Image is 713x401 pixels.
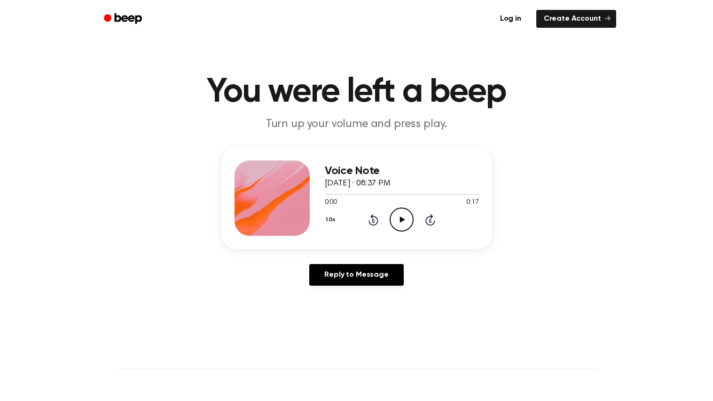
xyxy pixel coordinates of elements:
a: Log in [491,8,531,30]
span: 0:17 [466,198,478,208]
span: 0:00 [325,198,337,208]
a: Beep [97,10,150,28]
a: Create Account [536,10,616,28]
p: Turn up your volume and press play. [176,117,537,132]
button: 1.0x [325,212,339,228]
h1: You were left a beep [116,75,597,109]
a: Reply to Message [309,264,403,286]
span: [DATE] · 08:37 PM [325,179,391,188]
h3: Voice Note [325,165,479,177]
